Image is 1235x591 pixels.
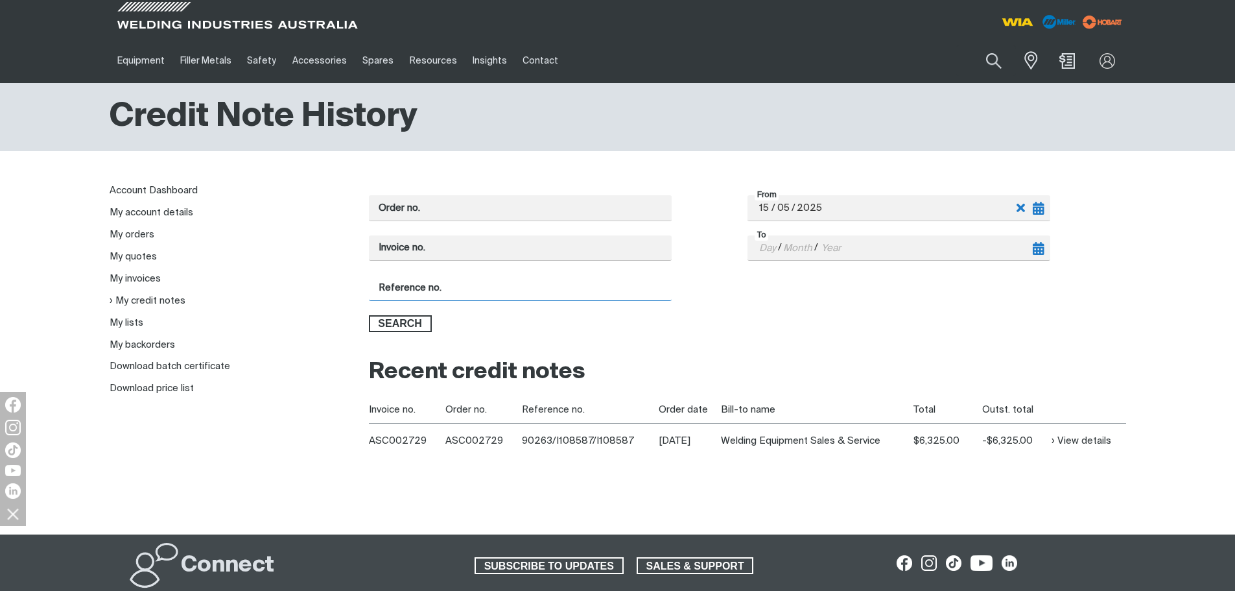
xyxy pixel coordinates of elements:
[1057,53,1077,69] a: Shopping cart (0 product(s))
[757,196,772,220] input: Day
[181,551,274,580] h2: Connect
[465,38,515,83] a: Insights
[110,252,157,261] a: My quotes
[972,45,1016,76] button: Search products
[110,340,175,350] a: My backorders
[445,396,522,424] th: Order no.
[355,38,401,83] a: Spares
[818,236,844,260] input: Year
[5,420,21,435] img: Instagram
[913,436,959,446] span: $6,325.00
[982,436,1033,446] span: -$6,325.00
[515,38,566,83] a: Contact
[476,557,622,574] span: SUBSCRIBE TO UPDATES
[110,96,418,138] h1: Credit Note History
[1013,196,1029,220] button: Clear selected date
[757,236,778,260] input: Day
[775,196,792,220] input: Month
[110,230,154,239] a: My orders
[721,396,913,424] th: Bill-to name
[637,557,754,574] a: SALES & SUPPORT
[285,38,355,83] a: Accessories
[522,424,659,455] td: 90263/I108587/I108587
[913,396,983,424] th: Total
[1029,196,1048,220] button: Toggle calendar
[638,557,753,574] span: SALES & SUPPORT
[795,196,823,220] input: Year
[2,503,24,525] img: hide socials
[110,38,872,83] nav: Main
[110,274,161,283] a: My invoices
[370,315,430,332] span: Search
[475,557,624,574] a: SUBSCRIBE TO UPDATES
[782,236,814,260] input: Month
[659,396,721,424] th: Order date
[239,38,284,83] a: Safety
[369,396,445,424] th: Invoice no.
[110,38,172,83] a: Equipment
[659,424,721,455] td: [DATE]
[5,465,21,476] img: YouTube
[110,295,185,306] a: My credit notes
[1029,236,1048,260] button: Toggle calendar
[982,396,1052,424] th: Outst. total
[172,38,239,83] a: Filler Metals
[445,424,522,455] td: ASC002729
[1052,433,1111,448] a: View details of Credit note ASC002729
[110,208,193,217] a: My account details
[369,358,1126,387] h2: Recent credit notes
[369,315,432,332] button: Search credit notes
[110,180,348,400] nav: My account
[721,424,913,455] td: Welding Equipment Sales & Service
[110,318,143,328] a: My lists
[1079,12,1126,32] img: miller
[110,186,198,195] a: Account Dashboard
[956,45,1016,76] input: Product name or item number...
[5,483,21,499] img: LinkedIn
[369,424,445,455] th: ASC002729
[401,38,464,83] a: Resources
[522,396,659,424] th: Reference no.
[110,383,194,393] a: Download price list
[110,361,230,371] a: Download batch certificate
[5,397,21,413] img: Facebook
[5,442,21,458] img: TikTok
